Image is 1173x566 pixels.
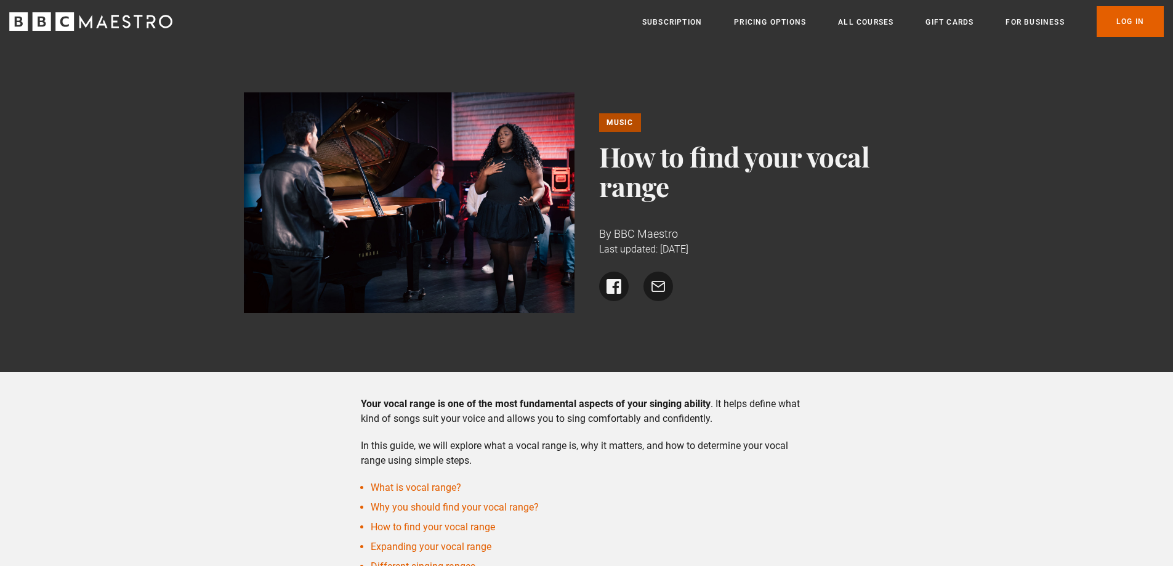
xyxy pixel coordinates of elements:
a: How to find your vocal range [371,521,495,533]
a: What is vocal range? [371,482,461,493]
strong: Your vocal range is one of the most fundamental aspects of your singing ability [361,398,711,410]
a: Pricing Options [734,16,806,28]
p: . It helps define what kind of songs suit your voice and allows you to sing comfortably and confi... [361,397,812,426]
span: BBC Maestro [614,227,678,240]
a: Music [599,113,641,132]
a: Log In [1097,6,1164,37]
nav: Primary [642,6,1164,37]
a: For business [1006,16,1064,28]
a: Subscription [642,16,702,28]
a: Expanding your vocal range [371,541,491,552]
h1: How to find your vocal range [599,142,930,201]
a: Why you should find your vocal range? [371,501,539,513]
svg: BBC Maestro [9,12,172,31]
span: By [599,227,611,240]
time: Last updated: [DATE] [599,243,688,255]
a: Gift Cards [925,16,973,28]
a: All Courses [838,16,893,28]
p: In this guide, we will explore what a vocal range is, why it matters, and how to determine your v... [361,439,812,468]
